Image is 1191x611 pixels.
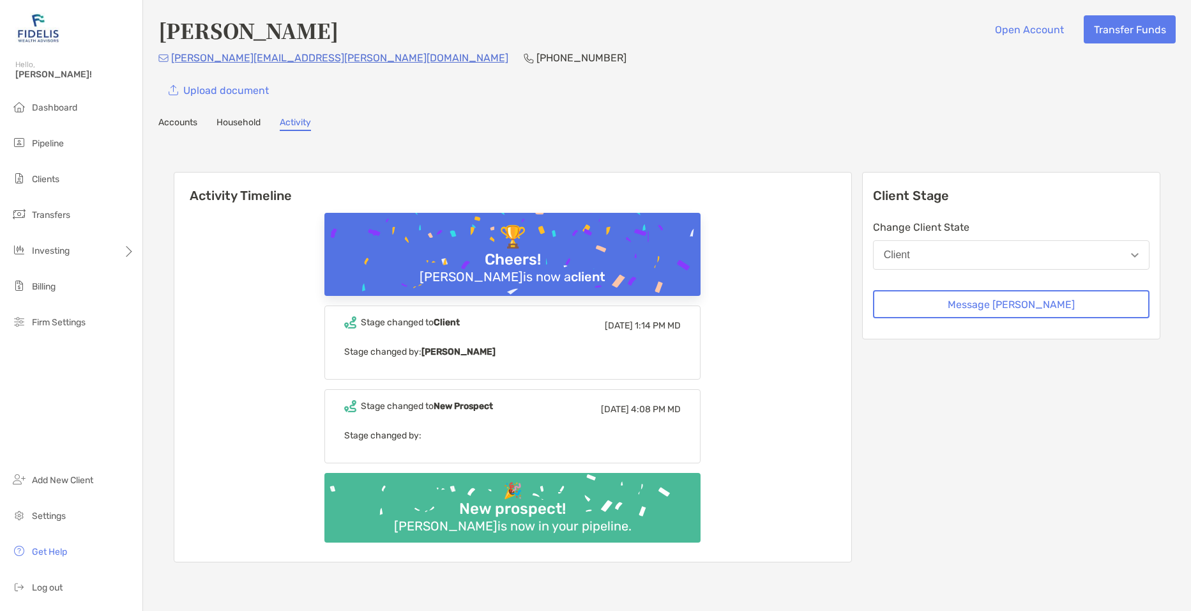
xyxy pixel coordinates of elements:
img: Email Icon [158,54,169,62]
img: transfers icon [11,206,27,222]
span: Dashboard [32,102,77,113]
button: Open Account [985,15,1073,43]
img: dashboard icon [11,99,27,114]
span: Settings [32,511,66,522]
button: Message [PERSON_NAME] [873,290,1149,318]
div: New prospect! [454,500,571,518]
p: [PHONE_NUMBER] [536,50,626,66]
h6: Activity Timeline [174,173,851,203]
img: pipeline icon [11,135,27,150]
img: Open dropdown arrow [1131,253,1139,258]
a: Upload document [158,76,278,104]
span: Billing [32,281,56,292]
p: Stage changed by: [344,428,681,444]
img: Event icon [344,316,356,329]
span: [PERSON_NAME]! [15,69,135,80]
img: logout icon [11,579,27,594]
b: Client [434,317,460,328]
span: Pipeline [32,138,64,149]
img: settings icon [11,507,27,523]
h4: [PERSON_NAME] [158,15,338,45]
img: add_new_client icon [11,472,27,487]
span: Investing [32,245,70,256]
img: Event icon [344,400,356,412]
img: get-help icon [11,543,27,559]
b: [PERSON_NAME] [421,346,496,357]
span: Get Help [32,546,67,557]
span: Firm Settings [32,317,86,328]
span: Log out [32,582,63,593]
p: Change Client State [873,219,1149,235]
img: Confetti [324,473,701,532]
span: Clients [32,174,59,185]
img: billing icon [11,278,27,293]
div: [PERSON_NAME] is now in your pipeline. [389,518,637,534]
div: Client [884,249,910,261]
span: 4:08 PM MD [631,404,681,415]
div: Stage changed to [361,401,493,412]
img: Phone Icon [524,53,534,63]
div: Cheers! [480,251,546,269]
div: [PERSON_NAME] is now a [414,269,611,284]
span: Add New Client [32,475,93,486]
img: button icon [169,85,178,96]
b: client [571,269,605,284]
span: 1:14 PM MD [635,320,681,331]
p: Stage changed by: [344,344,681,360]
div: 🎉 [498,482,527,500]
b: New Prospect [434,401,493,412]
div: 🏆 [494,224,531,251]
p: Client Stage [873,188,1149,204]
span: [DATE] [605,320,633,331]
img: investing icon [11,242,27,258]
span: [DATE] [601,404,629,415]
img: firm-settings icon [11,314,27,329]
img: clients icon [11,171,27,186]
a: Household [216,117,261,131]
button: Transfer Funds [1084,15,1176,43]
div: Stage changed to [361,317,460,328]
img: Zoe Logo [15,5,61,51]
button: Client [873,240,1149,270]
a: Accounts [158,117,197,131]
p: [PERSON_NAME][EMAIL_ADDRESS][PERSON_NAME][DOMAIN_NAME] [171,50,508,66]
a: Activity [280,117,311,131]
span: Transfers [32,210,70,220]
